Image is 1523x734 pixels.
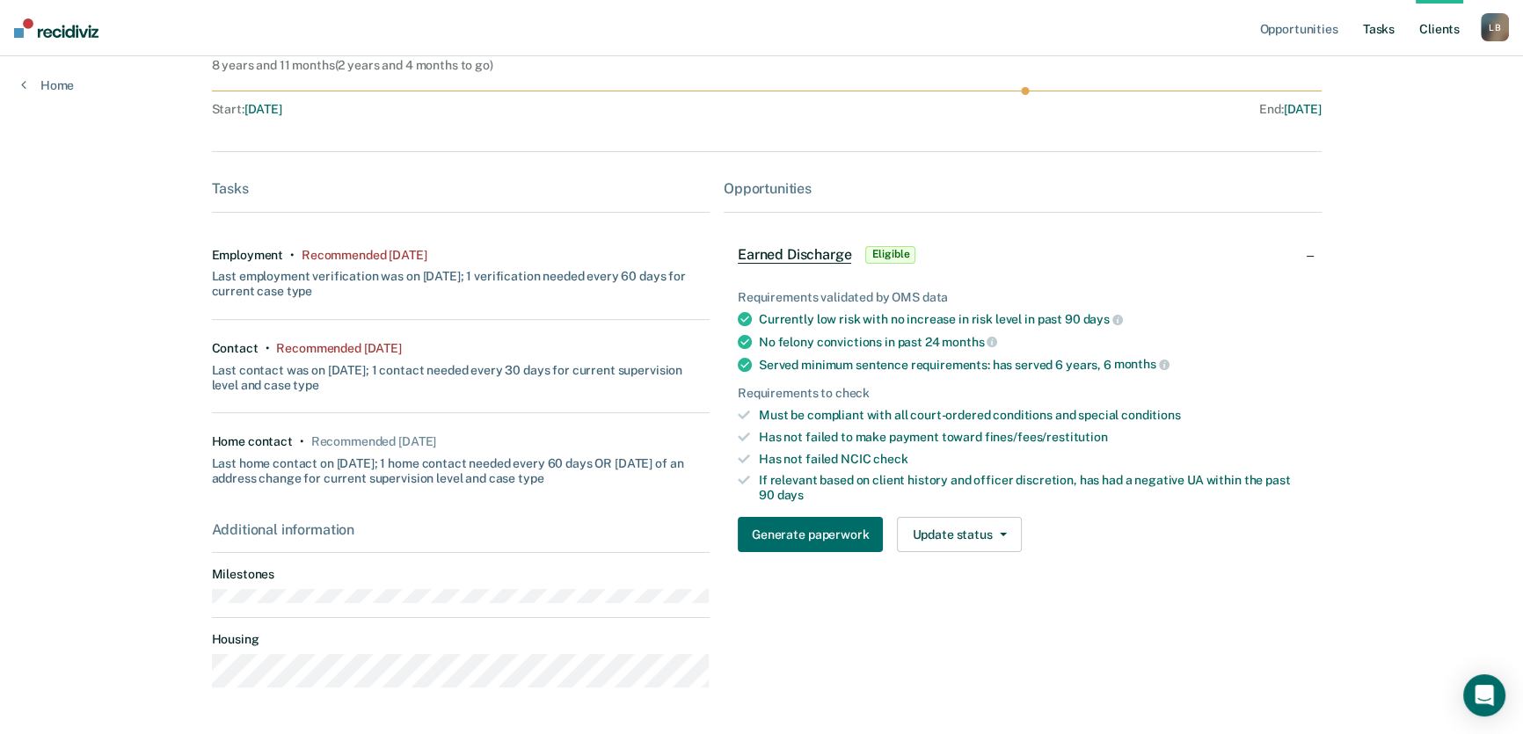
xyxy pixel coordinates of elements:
div: End : [774,102,1321,117]
button: LB [1481,13,1509,41]
span: days [777,488,804,502]
div: Employment [212,248,284,263]
div: No felony convictions in past 24 [759,334,1308,350]
a: Navigate to form link [738,517,890,552]
span: check [873,452,907,466]
div: Last home contact on [DATE]; 1 home contact needed every 60 days OR [DATE] of an address change f... [212,449,710,486]
span: months [942,335,997,349]
div: Last contact was on [DATE]; 1 contact needed every 30 days for current supervision level and case... [212,356,710,393]
img: Recidiviz [14,18,98,38]
div: Last employment verification was on [DATE]; 1 verification needed every 60 days for current case ... [212,262,710,299]
div: • [266,341,270,356]
span: months [1114,357,1170,371]
span: Eligible [865,246,915,264]
div: Must be compliant with all court-ordered conditions and special [759,408,1308,423]
span: [DATE] [244,102,282,116]
div: Recommended 4 years ago [302,248,426,263]
button: Generate paperwork [738,517,883,552]
span: fines/fees/restitution [985,430,1108,444]
div: If relevant based on client history and officer discretion, has had a negative UA within the past 90 [759,473,1308,503]
div: Currently low risk with no increase in risk level in past 90 [759,311,1308,327]
div: Additional information [212,521,710,538]
span: Earned Discharge [738,246,851,264]
div: Home contact [212,434,293,449]
div: Served minimum sentence requirements: has served 6 years, 6 [759,357,1308,373]
div: • [300,434,304,449]
div: 8 years and 11 months ( 2 years and 4 months to go ) [212,58,493,73]
span: conditions [1121,408,1181,422]
div: Requirements validated by OMS data [738,290,1308,305]
span: [DATE] [1284,102,1322,116]
dt: Milestones [212,567,710,582]
div: Open Intercom Messenger [1463,674,1505,716]
div: L B [1481,13,1509,41]
div: • [290,248,295,263]
span: days [1082,312,1122,326]
a: Home [21,77,74,93]
button: Update status [897,517,1021,552]
div: Recommended in 11 days [311,434,436,449]
dt: Housing [212,632,710,647]
div: Earned DischargeEligible [724,227,1322,283]
div: Start : [212,102,768,117]
div: Tasks [212,180,710,197]
div: Recommended 19 days ago [276,341,401,356]
div: Contact [212,341,259,356]
div: Requirements to check [738,386,1308,401]
div: Has not failed NCIC [759,452,1308,467]
div: Opportunities [724,180,1322,197]
div: Has not failed to make payment toward [759,430,1308,445]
